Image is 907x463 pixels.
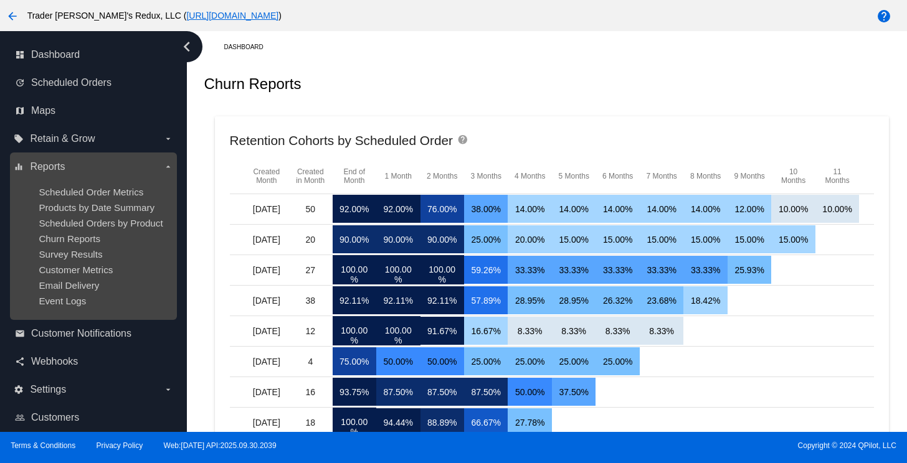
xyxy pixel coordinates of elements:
[288,225,332,253] mat-cell: 20
[31,356,78,367] span: Webhooks
[508,195,551,223] mat-cell: 14.00%
[245,408,288,436] mat-cell: [DATE]
[15,413,25,423] i: people_outline
[552,317,596,345] mat-cell: 8.33%
[376,255,420,284] mat-cell: 100.00%
[640,225,683,253] mat-cell: 15.00%
[39,218,163,228] a: Scheduled Orders by Product
[508,256,551,284] mat-cell: 33.33%
[39,264,113,275] span: Customer Metrics
[420,347,464,375] mat-cell: 50.00%
[288,317,332,345] mat-cell: 12
[39,187,143,197] a: Scheduled Order Metrics
[245,347,288,375] mat-cell: [DATE]
[464,172,508,180] mat-header-cell: 3 Months
[39,233,100,244] span: Churn Reports
[596,286,639,314] mat-cell: 26.32%
[15,73,173,93] a: update Scheduled Orders
[333,255,376,284] mat-cell: 100.00%
[333,195,376,223] mat-cell: 92.00%
[420,317,464,345] mat-cell: 91.67%
[15,408,173,428] a: people_outline Customers
[457,134,472,149] mat-icon: help
[420,408,464,436] mat-cell: 88.89%
[508,347,551,375] mat-cell: 25.00%
[39,280,99,291] a: Email Delivery
[464,347,508,375] mat-cell: 25.00%
[376,316,420,345] mat-cell: 100.00%
[728,225,771,253] mat-cell: 15.00%
[640,256,683,284] mat-cell: 33.33%
[14,385,24,395] i: settings
[39,296,86,306] a: Event Logs
[508,408,551,436] mat-cell: 27.78%
[163,134,173,144] i: arrow_drop_down
[683,195,727,223] mat-cell: 14.00%
[552,347,596,375] mat-cell: 25.00%
[31,105,55,116] span: Maps
[683,225,727,253] mat-cell: 15.00%
[596,195,639,223] mat-cell: 14.00%
[640,317,683,345] mat-cell: 8.33%
[15,352,173,372] a: share Webhooks
[39,202,154,213] span: Products by Date Summary
[815,195,859,223] mat-cell: 10.00%
[640,172,683,180] mat-header-cell: 7 Months
[596,317,639,345] mat-cell: 8.33%
[177,37,197,57] i: chevron_left
[15,45,173,65] a: dashboard Dashboard
[204,75,301,93] h2: Churn Reports
[683,256,727,284] mat-cell: 33.33%
[596,256,639,284] mat-cell: 33.33%
[11,441,75,450] a: Terms & Conditions
[464,441,896,450] span: Copyright © 2024 QPilot, LLC
[464,408,508,436] mat-cell: 66.67%
[464,225,508,253] mat-cell: 25.00%
[39,249,102,260] span: Survey Results
[552,172,596,180] mat-header-cell: 5 Months
[640,195,683,223] mat-cell: 14.00%
[333,408,376,437] mat-cell: 100.00%
[464,317,508,345] mat-cell: 16.67%
[596,225,639,253] mat-cell: 15.00%
[420,255,464,284] mat-cell: 100.00%
[31,412,79,423] span: Customers
[30,384,66,395] span: Settings
[771,195,815,223] mat-cell: 10.00%
[333,167,376,185] mat-header-cell: End of Month
[163,385,173,395] i: arrow_drop_down
[552,286,596,314] mat-cell: 28.95%
[420,225,464,253] mat-cell: 90.00%
[376,286,420,314] mat-cell: 92.11%
[245,286,288,314] mat-cell: [DATE]
[31,328,131,339] span: Customer Notifications
[464,195,508,223] mat-cell: 38.00%
[5,9,20,24] mat-icon: arrow_back
[508,225,551,253] mat-cell: 20.00%
[876,9,891,24] mat-icon: help
[31,77,112,88] span: Scheduled Orders
[224,37,274,57] a: Dashboard
[15,50,25,60] i: dashboard
[728,256,771,284] mat-cell: 25.93%
[464,286,508,314] mat-cell: 57.89%
[97,441,143,450] a: Privacy Policy
[245,378,288,406] mat-cell: [DATE]
[15,106,25,116] i: map
[771,225,815,253] mat-cell: 15.00%
[552,225,596,253] mat-cell: 15.00%
[552,195,596,223] mat-cell: 14.00%
[420,195,464,223] mat-cell: 76.00%
[552,378,596,406] mat-cell: 37.50%
[508,172,551,180] mat-header-cell: 4 Months
[640,286,683,314] mat-cell: 23.68%
[288,347,332,375] mat-cell: 4
[683,172,727,180] mat-header-cell: 8 Months
[596,172,639,180] mat-header-cell: 6 Months
[288,256,332,284] mat-cell: 27
[245,195,288,223] mat-cell: [DATE]
[288,378,332,406] mat-cell: 16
